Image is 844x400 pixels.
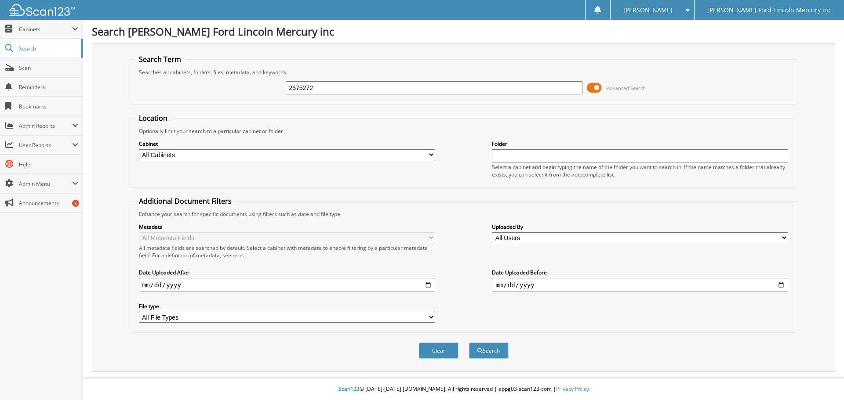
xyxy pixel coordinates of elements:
span: Search [19,45,77,52]
span: [PERSON_NAME] Ford Lincoln Mercury inc [707,7,831,13]
a: Privacy Policy [556,385,589,393]
h1: Search [PERSON_NAME] Ford Lincoln Mercury inc [92,24,835,39]
input: end [492,278,788,292]
span: Scan [19,64,78,72]
label: Date Uploaded After [139,269,435,276]
legend: Additional Document Filters [135,196,236,206]
div: Enhance your search for specific documents using filters such as date and file type. [135,210,793,218]
span: Bookmarks [19,103,78,110]
label: Folder [492,140,788,148]
iframe: Chat Widget [800,358,844,400]
img: scan123-logo-white.svg [9,4,75,16]
label: Cabinet [139,140,435,148]
span: User Reports [19,141,72,149]
legend: Location [135,113,172,123]
span: Advanced Search [607,85,646,91]
span: Help [19,161,78,168]
span: Cabinets [19,25,72,33]
div: Select a cabinet and begin typing the name of the folder you want to search in. If the name match... [492,163,788,178]
div: Optionally limit your search to a particular cabinet or folder [135,127,793,135]
span: Admin Menu [19,180,72,187]
label: Date Uploaded Before [492,269,788,276]
legend: Search Term [135,54,186,64]
span: [PERSON_NAME] [623,7,673,13]
span: Announcements [19,199,78,207]
a: here [231,252,243,259]
label: Metadata [139,223,435,231]
div: 3 [72,200,79,207]
span: Reminders [19,83,78,91]
label: File type [139,303,435,310]
label: Uploaded By [492,223,788,231]
button: Search [469,342,509,359]
span: Admin Reports [19,122,72,130]
div: © [DATE]-[DATE] [DOMAIN_NAME]. All rights reserved | appg03-scan123-com | [83,378,844,400]
div: Searches all cabinets, folders, files, metadata, and keywords [135,68,793,76]
button: Clear [419,342,458,359]
span: Scan123 [338,385,360,393]
input: start [139,278,435,292]
div: All metadata fields are searched by default. Select a cabinet with metadata to enable filtering b... [139,244,435,259]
